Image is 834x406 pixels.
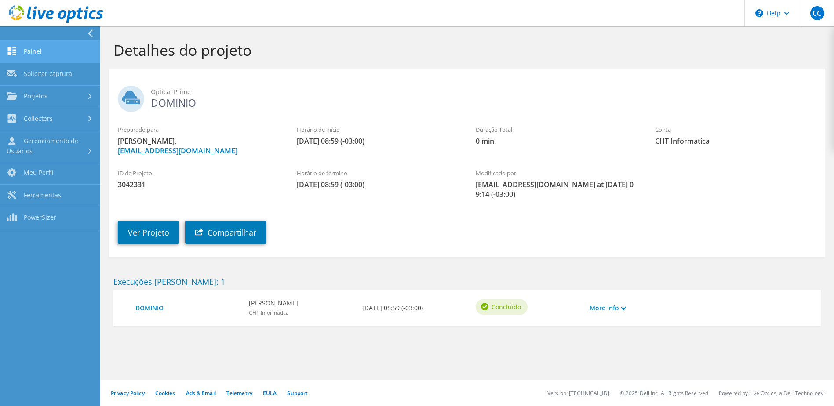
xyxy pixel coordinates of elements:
a: Support [287,389,308,397]
h2: DOMINIO [118,86,816,108]
label: Preparado para [118,125,279,134]
h1: Detalhes do projeto [113,41,816,59]
b: [PERSON_NAME] [249,298,298,308]
label: ID de Projeto [118,169,279,178]
label: Horário de início [297,125,458,134]
a: DOMINIO [135,303,240,313]
span: Concluído [492,302,521,312]
span: [DATE] 08:59 (-03:00) [297,136,458,146]
span: CHT Informatica [249,309,289,316]
a: Ads & Email [186,389,216,397]
label: Modificado por [476,169,637,178]
span: CC [810,6,824,20]
a: Cookies [155,389,175,397]
span: [EMAIL_ADDRESS][DOMAIN_NAME] at [DATE] 09:14 (-03:00) [476,180,637,199]
a: Privacy Policy [111,389,145,397]
li: © 2025 Dell Inc. All Rights Reserved [620,389,708,397]
a: More Info [590,303,626,313]
label: Duração Total [476,125,637,134]
a: EULA [263,389,277,397]
b: [DATE] 08:59 (-03:00) [362,303,423,313]
span: [PERSON_NAME], [118,136,279,156]
a: Telemetry [226,389,252,397]
li: Version: [TECHNICAL_ID] [547,389,609,397]
li: Powered by Live Optics, a Dell Technology [719,389,823,397]
label: Conta [655,125,816,134]
svg: \n [755,9,763,17]
a: Ver Projeto [118,221,179,244]
span: [DATE] 08:59 (-03:00) [297,180,458,189]
span: Optical Prime [151,87,816,97]
a: [EMAIL_ADDRESS][DOMAIN_NAME] [118,146,237,156]
span: 0 min. [476,136,637,146]
label: Horário de término [297,169,458,178]
a: Compartilhar [185,221,266,244]
h2: Execuções [PERSON_NAME]: 1 [113,277,821,286]
span: 3042331 [118,180,279,189]
span: CHT Informatica [655,136,816,146]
